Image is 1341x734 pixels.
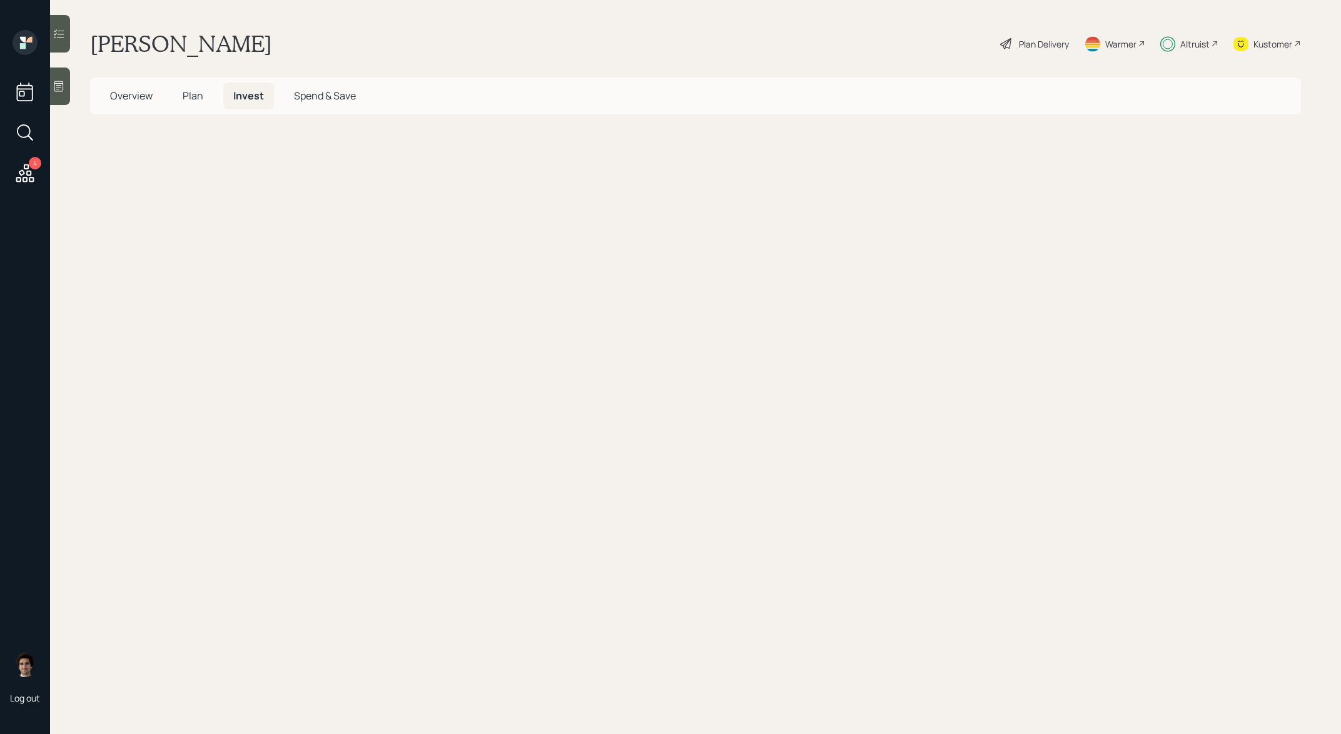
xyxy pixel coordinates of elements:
div: 4 [29,157,41,169]
img: harrison-schaefer-headshot-2.png [13,652,38,677]
span: Overview [110,89,153,103]
div: Log out [10,692,40,704]
span: Plan [183,89,203,103]
div: Warmer [1105,38,1136,51]
span: Spend & Save [294,89,356,103]
span: Invest [233,89,264,103]
h1: [PERSON_NAME] [90,30,272,58]
div: Plan Delivery [1019,38,1069,51]
div: Kustomer [1253,38,1292,51]
div: Altruist [1180,38,1210,51]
